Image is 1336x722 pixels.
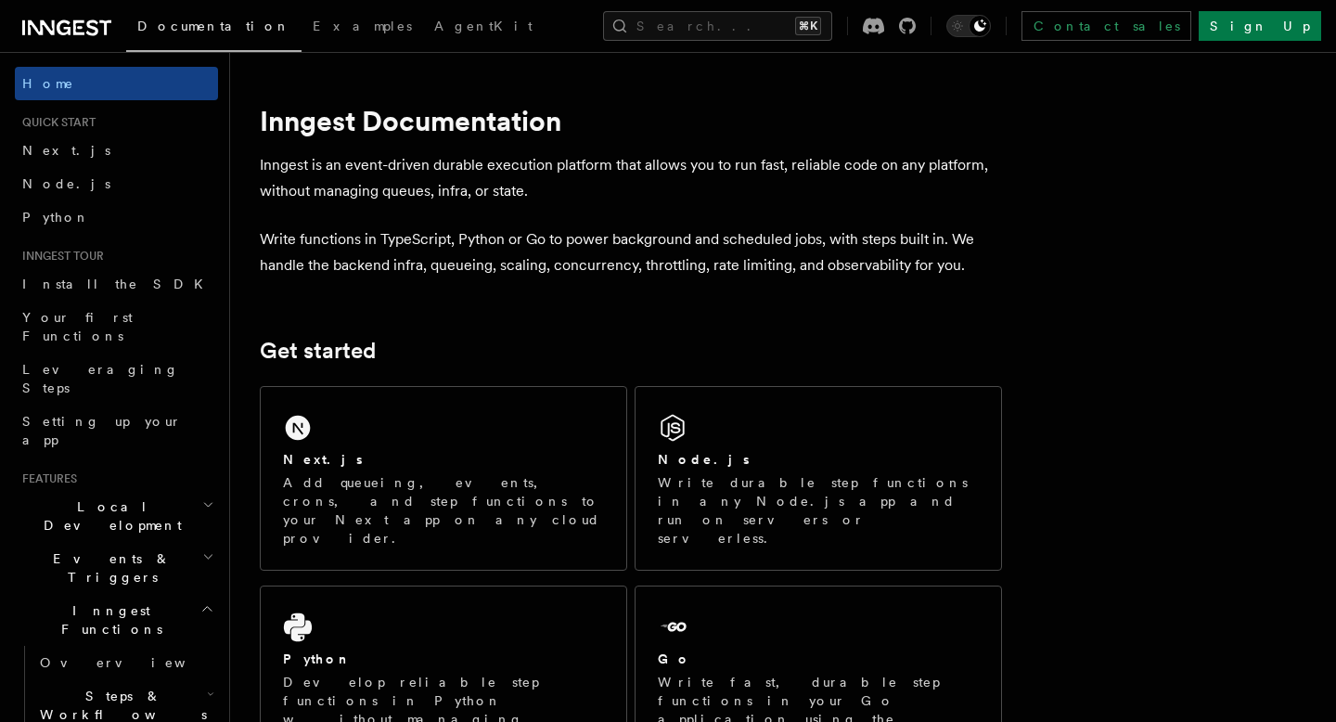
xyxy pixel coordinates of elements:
a: Examples [302,6,423,50]
kbd: ⌘K [795,17,821,35]
a: Node.js [15,167,218,200]
a: Setting up your app [15,405,218,457]
span: Quick start [15,115,96,130]
span: Install the SDK [22,277,214,291]
span: Setting up your app [22,414,182,447]
span: Events & Triggers [15,549,202,587]
button: Inngest Functions [15,594,218,646]
button: Local Development [15,490,218,542]
a: Next.js [15,134,218,167]
button: Search...⌘K [603,11,832,41]
p: Add queueing, events, crons, and step functions to your Next app on any cloud provider. [283,473,604,548]
span: Inngest Functions [15,601,200,638]
span: Examples [313,19,412,33]
a: Overview [32,646,218,679]
span: Local Development [15,497,202,535]
a: Sign Up [1199,11,1321,41]
h2: Go [658,650,691,668]
h2: Python [283,650,352,668]
button: Toggle dark mode [946,15,991,37]
span: Overview [40,655,231,670]
button: Events & Triggers [15,542,218,594]
span: Features [15,471,77,486]
a: Install the SDK [15,267,218,301]
h2: Node.js [658,450,750,469]
p: Write durable step functions in any Node.js app and run on servers or serverless. [658,473,979,548]
span: Home [22,74,74,93]
span: AgentKit [434,19,533,33]
span: Inngest tour [15,249,104,264]
span: Leveraging Steps [22,362,179,395]
h2: Next.js [283,450,363,469]
p: Write functions in TypeScript, Python or Go to power background and scheduled jobs, with steps bu... [260,226,1002,278]
a: Home [15,67,218,100]
span: Node.js [22,176,110,191]
a: Your first Functions [15,301,218,353]
a: Get started [260,338,376,364]
h1: Inngest Documentation [260,104,1002,137]
a: AgentKit [423,6,544,50]
a: Documentation [126,6,302,52]
a: Next.jsAdd queueing, events, crons, and step functions to your Next app on any cloud provider. [260,386,627,571]
a: Leveraging Steps [15,353,218,405]
a: Node.jsWrite durable step functions in any Node.js app and run on servers or serverless. [635,386,1002,571]
span: Next.js [22,143,110,158]
span: Documentation [137,19,290,33]
a: Contact sales [1021,11,1191,41]
p: Inngest is an event-driven durable execution platform that allows you to run fast, reliable code ... [260,152,1002,204]
span: Python [22,210,90,225]
span: Your first Functions [22,310,133,343]
a: Python [15,200,218,234]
